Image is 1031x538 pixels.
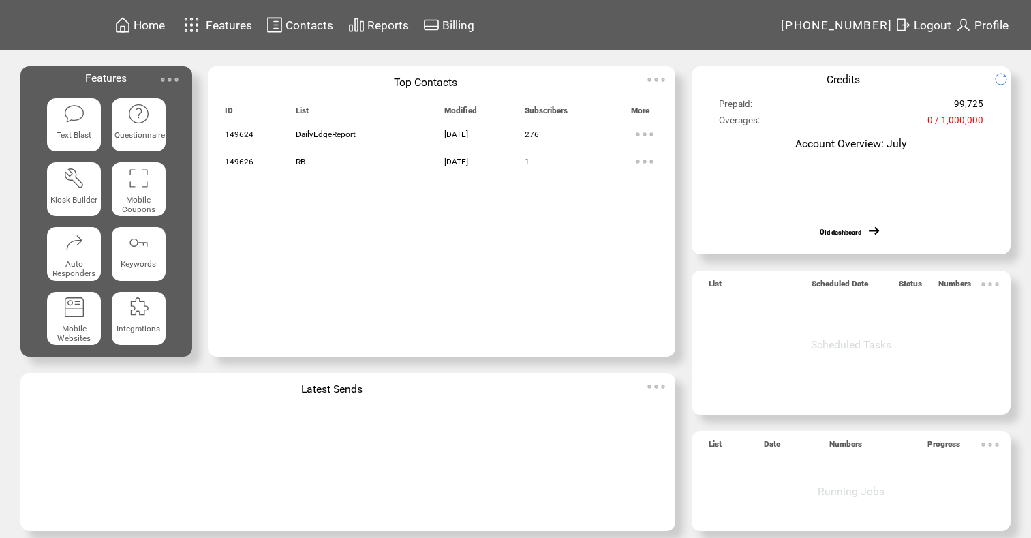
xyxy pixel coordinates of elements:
[827,73,860,86] span: Credits
[301,383,363,395] span: Latest Sends
[134,18,165,32] span: Home
[127,103,149,125] img: questionnaire.svg
[296,157,305,166] span: RB
[974,18,1009,32] span: Profile
[264,14,335,35] a: Contacts
[127,232,149,254] img: keywords.svg
[955,16,972,33] img: profile.svg
[442,18,474,32] span: Billing
[47,162,101,216] a: Kiosk Builder
[367,18,409,32] span: Reports
[643,373,670,400] img: ellypsis.svg
[899,279,922,295] span: Status
[47,227,101,281] a: Auto Responders
[85,72,127,85] span: Features
[525,106,568,121] span: Subscribers
[57,324,91,343] span: Mobile Websites
[63,296,85,318] img: mobile-websites.svg
[811,338,891,351] span: Scheduled Tasks
[444,106,477,121] span: Modified
[976,271,1004,298] img: ellypsis.svg
[63,232,85,254] img: auto-responders.svg
[348,16,365,33] img: chart.svg
[812,279,868,295] span: Scheduled Date
[63,167,85,189] img: tool%201.svg
[178,12,255,38] a: Features
[112,98,166,152] a: Questionnaire
[225,157,253,166] span: 149626
[112,162,166,216] a: Mobile Coupons
[206,18,252,32] span: Features
[180,14,204,36] img: features.svg
[631,121,658,148] img: ellypsis.svg
[938,279,971,295] span: Numbers
[346,14,411,35] a: Reports
[114,130,165,140] span: Questionnaire
[818,485,884,498] span: Running Jobs
[127,167,149,189] img: coupons.svg
[225,130,253,139] span: 149624
[914,18,951,32] span: Logout
[719,99,752,115] span: Prepaid:
[112,292,166,346] a: Integrations
[423,16,440,33] img: creidtcard.svg
[820,228,861,236] a: Old dashboard
[57,130,91,140] span: Text Blast
[643,66,670,93] img: ellypsis.svg
[47,292,101,346] a: Mobile Websites
[953,14,1011,35] a: Profile
[525,157,529,166] span: 1
[47,98,101,152] a: Text Blast
[893,14,953,35] a: Logout
[114,16,131,33] img: home.svg
[781,18,893,32] span: [PHONE_NUMBER]
[156,66,183,93] img: ellypsis.svg
[829,439,862,455] span: Numbers
[764,439,780,455] span: Date
[296,130,356,139] span: DailyEdgeReport
[976,431,1004,458] img: ellypsis.svg
[525,130,539,139] span: 276
[121,259,156,269] span: Keywords
[631,106,649,121] span: More
[394,76,457,89] span: Top Contacts
[795,137,906,150] span: Account Overview: July
[954,99,983,115] span: 99,725
[927,115,983,132] span: 0 / 1,000,000
[127,296,149,318] img: integrations.svg
[927,439,960,455] span: Progress
[421,14,476,35] a: Billing
[52,259,95,278] span: Auto Responders
[444,130,468,139] span: [DATE]
[50,195,97,205] span: Kiosk Builder
[296,106,309,121] span: List
[266,16,283,33] img: contacts.svg
[112,227,166,281] a: Keywords
[709,279,722,295] span: List
[719,115,760,132] span: Overages:
[286,18,333,32] span: Contacts
[709,439,722,455] span: List
[112,14,167,35] a: Home
[225,106,233,121] span: ID
[994,72,1018,86] img: refresh.png
[122,195,155,214] span: Mobile Coupons
[895,16,911,33] img: exit.svg
[444,157,468,166] span: [DATE]
[631,148,658,175] img: ellypsis.svg
[117,324,160,333] span: Integrations
[63,103,85,125] img: text-blast.svg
